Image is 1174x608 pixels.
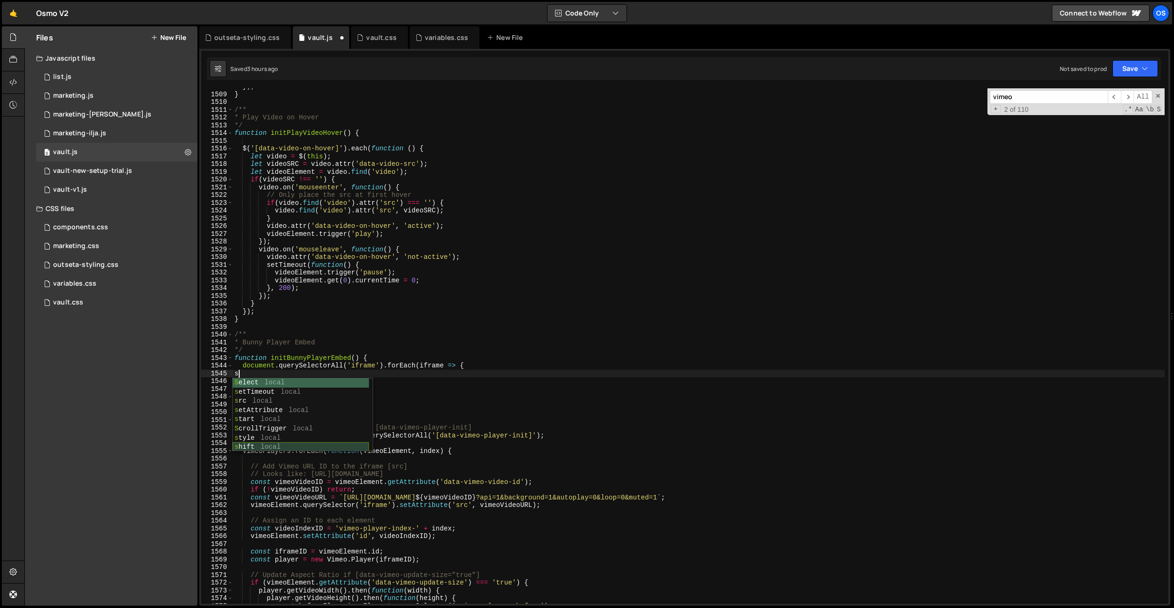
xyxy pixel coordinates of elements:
[1052,5,1150,22] a: Connect to Webflow
[53,92,94,100] div: marketing.js
[1112,60,1158,77] button: Save
[201,98,233,106] div: 1510
[201,463,233,471] div: 1557
[53,223,108,232] div: components.css
[201,339,233,347] div: 1541
[1134,90,1152,104] span: Alt-Enter
[53,261,118,269] div: outseta-styling.css
[201,494,233,502] div: 1561
[201,261,233,269] div: 1531
[201,424,233,432] div: 1552
[2,2,25,24] a: 🤙
[36,32,53,43] h2: Files
[1060,65,1107,73] div: Not saved to prod
[36,86,197,105] div: 16596/45422.js
[201,571,233,579] div: 1571
[201,478,233,486] div: 1559
[1134,105,1144,114] span: CaseSensitive Search
[36,293,197,312] div: 16596/45153.css
[1108,90,1121,104] span: ​
[1152,5,1169,22] div: Os
[201,370,233,378] div: 1545
[36,180,197,199] div: 16596/45132.js
[201,106,233,114] div: 1511
[201,401,233,409] div: 1549
[25,199,197,218] div: CSS files
[201,408,233,416] div: 1550
[201,253,233,261] div: 1530
[53,129,106,138] div: marketing-ilja.js
[201,548,233,556] div: 1568
[230,65,278,73] div: Saved
[201,207,233,215] div: 1524
[201,346,233,354] div: 1542
[201,176,233,184] div: 1520
[25,49,197,68] div: Javascript files
[201,269,233,277] div: 1532
[1001,106,1033,114] span: 2 of 110
[201,393,233,401] div: 1548
[990,90,1108,104] input: Search for
[201,432,233,440] div: 1553
[548,5,626,22] button: Code Only
[53,148,78,156] div: vault.js
[201,184,233,192] div: 1521
[201,540,233,548] div: 1567
[53,280,96,288] div: variables.css
[1156,105,1162,114] span: Search In Selection
[201,377,233,385] div: 1546
[53,110,151,119] div: marketing-[PERSON_NAME].js
[36,8,69,19] div: Osmo V2
[201,122,233,130] div: 1513
[201,246,233,254] div: 1529
[201,385,233,393] div: 1547
[36,162,197,180] div: 16596/45152.js
[201,230,233,238] div: 1527
[53,167,132,175] div: vault-new-setup-trial.js
[53,298,83,307] div: vault.css
[53,73,71,81] div: list.js
[1145,105,1155,114] span: Whole Word Search
[201,215,233,223] div: 1525
[201,447,233,455] div: 1555
[201,91,233,99] div: 1509
[201,563,233,571] div: 1570
[201,168,233,176] div: 1519
[201,315,233,323] div: 1538
[201,292,233,300] div: 1535
[1121,90,1134,104] span: ​
[201,145,233,153] div: 1516
[201,532,233,540] div: 1566
[201,517,233,525] div: 1564
[201,137,233,145] div: 1515
[201,114,233,122] div: 1512
[201,486,233,494] div: 1560
[201,587,233,595] div: 1573
[425,33,468,42] div: variables.css
[201,308,233,316] div: 1537
[36,124,197,143] div: 16596/45423.js
[36,237,197,256] div: 16596/45446.css
[201,222,233,230] div: 1526
[201,331,233,339] div: 1540
[308,33,332,42] div: vault.js
[201,594,233,602] div: 1574
[201,439,233,447] div: 1554
[53,186,87,194] div: vault-v1.js
[201,191,233,199] div: 1522
[201,579,233,587] div: 1572
[201,525,233,533] div: 1565
[201,362,233,370] div: 1544
[36,105,197,124] div: 16596/45424.js
[201,470,233,478] div: 1558
[201,501,233,509] div: 1562
[201,416,233,424] div: 1551
[201,323,233,331] div: 1539
[151,34,186,41] button: New File
[214,33,280,42] div: outseta-styling.css
[201,199,233,207] div: 1523
[991,105,1001,114] span: Toggle Replace mode
[201,300,233,308] div: 1536
[201,556,233,564] div: 1569
[201,129,233,137] div: 1514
